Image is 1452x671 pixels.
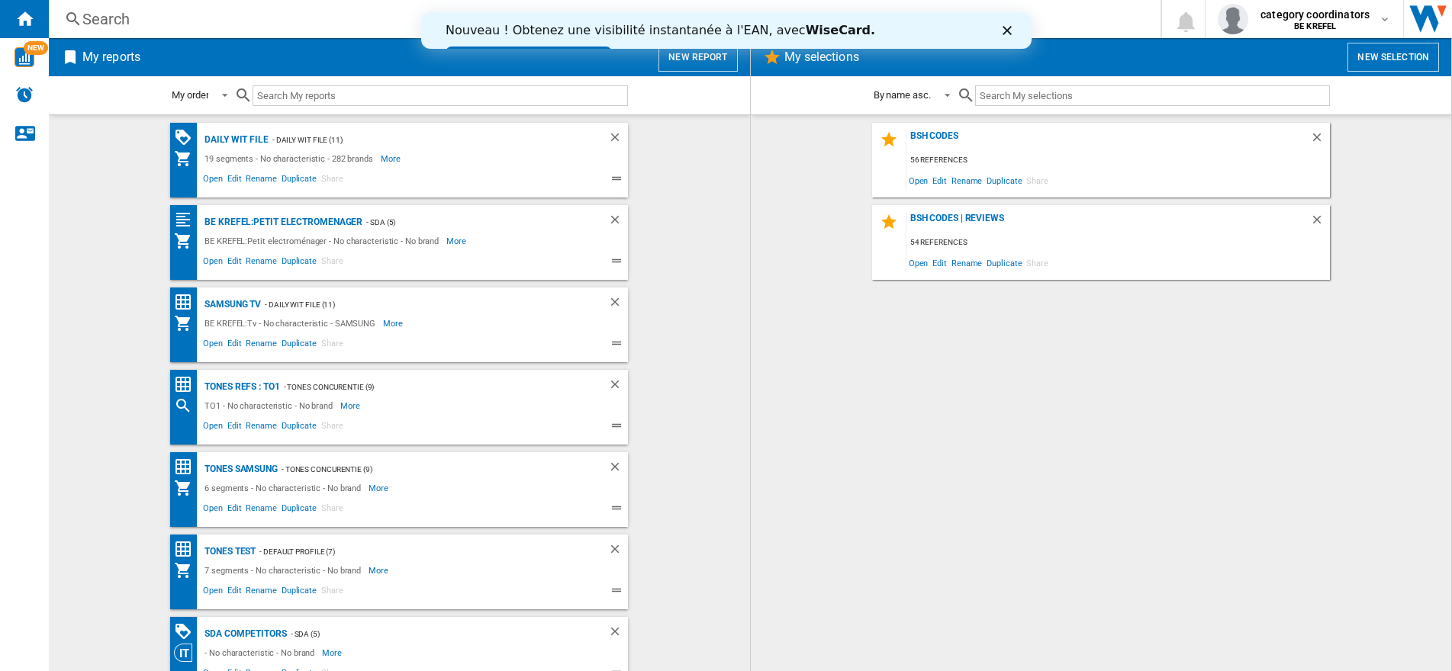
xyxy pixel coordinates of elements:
div: BE KREFEL:Tv - No characteristic - SAMSUNG [201,314,383,332]
div: Daily WIT file [201,130,269,149]
div: My Assortment [174,314,201,332]
input: Search My reports [253,85,628,106]
div: Delete [608,213,628,232]
span: Duplicate [984,252,1024,273]
span: NEW [24,41,48,55]
div: 6 segments - No characteristic - No brand [201,479,369,497]
img: alerts-logo.svg [15,85,34,104]
div: My Assortment [174,479,201,497]
div: My Assortment [174,561,201,579]
span: Share [319,419,346,437]
div: PROMOTIONS Matrix [174,128,201,147]
span: category coordinators [1260,7,1370,22]
button: New report [658,43,737,72]
span: Share [319,501,346,519]
span: Edit [930,252,949,273]
div: 19 segments - No characteristic - 282 brands [201,149,381,168]
span: Rename [243,336,278,355]
span: Edit [225,254,244,272]
div: Tones test [201,542,256,561]
input: Search My selections [975,85,1330,106]
span: More [369,561,391,579]
div: BSH codes | Reviews [906,213,1310,233]
span: Open [201,419,225,437]
div: Search [82,8,1121,30]
span: Rename [243,419,278,437]
span: Edit [930,170,949,191]
span: More [369,479,391,497]
span: Edit [225,501,244,519]
span: Rename [243,254,278,272]
div: Price Matrix [174,540,201,559]
div: Price Matrix [174,293,201,312]
span: Share [1024,170,1051,191]
span: Duplicate [279,501,319,519]
span: Duplicate [984,170,1024,191]
span: More [340,396,362,415]
span: Rename [243,501,278,519]
div: Search [174,396,201,415]
b: BE KREFEL [1294,21,1336,31]
span: Open [906,170,931,191]
span: More [381,149,403,168]
span: More [383,314,405,332]
span: Edit [225,419,244,437]
div: My Assortment [174,232,201,250]
h2: My reports [79,43,143,72]
div: - SDA (5) [362,213,578,232]
div: Delete [608,130,628,149]
div: Quartiles grid [174,210,201,230]
div: - Daily WIT File (11) [269,130,578,149]
div: Delete [1310,130,1330,151]
div: - Tones concurentie (9) [278,460,578,479]
img: wise-card.svg [14,47,34,67]
a: Essayez dès maintenant ! [24,34,191,53]
div: - Daily WIT File (11) [261,295,578,314]
div: - Tones concurentie (9) [280,377,578,396]
span: Duplicate [279,336,319,355]
span: Open [201,501,225,519]
span: More [322,644,344,662]
span: Edit [225,336,244,355]
div: - SDA (5) [287,624,578,644]
div: 7 segments - No characteristic - No brand [201,561,369,579]
div: Category View [174,644,201,662]
div: Tones refs : TO1 [201,377,279,396]
div: - No characteristic - No brand [201,644,322,662]
div: Tones Samsung [201,460,278,479]
div: - Default profile (7) [256,542,578,561]
div: BE KREFEL:Petit electroménager - No characteristic - No brand [201,232,446,250]
div: My Assortment [174,149,201,168]
span: More [446,232,468,250]
span: Open [201,254,225,272]
span: Share [319,583,346,602]
span: Share [319,172,346,190]
span: Edit [225,172,244,190]
div: Delete [608,295,628,314]
span: Open [201,336,225,355]
div: Delete [608,460,628,479]
div: 54 references [906,233,1330,252]
div: Price Matrix [174,375,201,394]
div: BSH Codes [906,130,1310,151]
iframe: Intercom live chat banner [421,12,1032,49]
div: SDA competitors [201,624,287,644]
span: Duplicate [279,172,319,190]
span: Rename [949,170,984,191]
div: 56 references [906,151,1330,170]
span: Duplicate [279,254,319,272]
span: Rename [243,583,278,602]
span: Edit [225,583,244,602]
span: Duplicate [279,583,319,602]
div: Close [581,14,597,23]
span: Rename [949,252,984,273]
span: Open [906,252,931,273]
button: New selection [1347,43,1439,72]
div: Delete [608,542,628,561]
div: By name asc. [874,89,931,101]
span: Open [201,172,225,190]
div: My order [172,89,208,101]
div: TO1 - No characteristic - No brand [201,396,340,415]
